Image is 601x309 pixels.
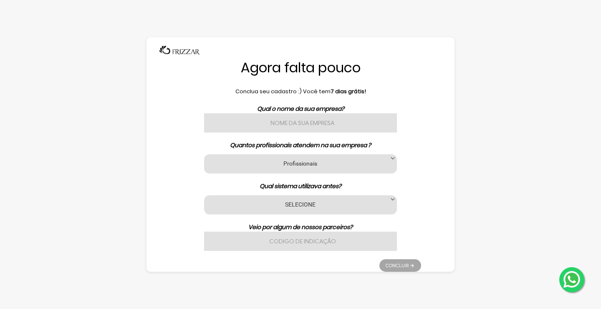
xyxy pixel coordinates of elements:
[204,232,397,251] input: Codigo de indicação
[180,223,421,232] p: Veio por algum de nossos parceiros?
[180,182,421,191] p: Qual sistema utilizava antes?
[180,87,421,96] p: Conclua seu cadastro :) Você tem
[379,255,421,272] ul: Pagination
[180,141,421,150] p: Quantos profissionais atendem na sua empresa ?
[562,269,582,289] img: whatsapp.png
[180,59,421,77] h1: Agora falta pouco
[215,200,386,208] label: SELECIONE
[215,159,386,167] label: Profissionais
[180,105,421,113] p: Qual o nome da sua empresa?
[204,113,397,133] input: Nome da sua empresa
[331,87,366,95] b: 7 dias grátis!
